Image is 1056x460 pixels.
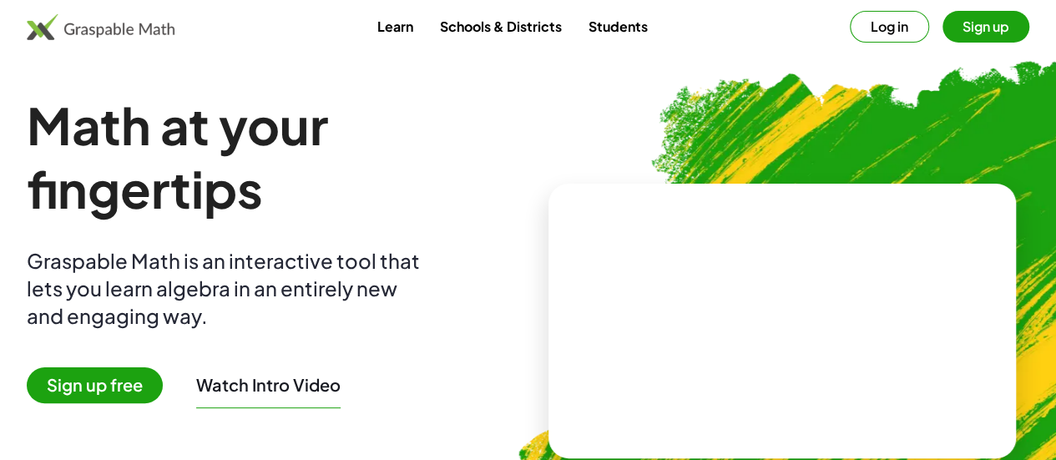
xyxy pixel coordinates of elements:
[657,258,907,383] video: What is this? This is dynamic math notation. Dynamic math notation plays a central role in how Gr...
[27,367,163,403] span: Sign up free
[27,94,522,220] h1: Math at your fingertips
[426,11,574,42] a: Schools & Districts
[574,11,660,42] a: Students
[363,11,426,42] a: Learn
[942,11,1029,43] button: Sign up
[196,374,341,396] button: Watch Intro Video
[27,247,427,330] div: Graspable Math is an interactive tool that lets you learn algebra in an entirely new and engaging...
[850,11,929,43] button: Log in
